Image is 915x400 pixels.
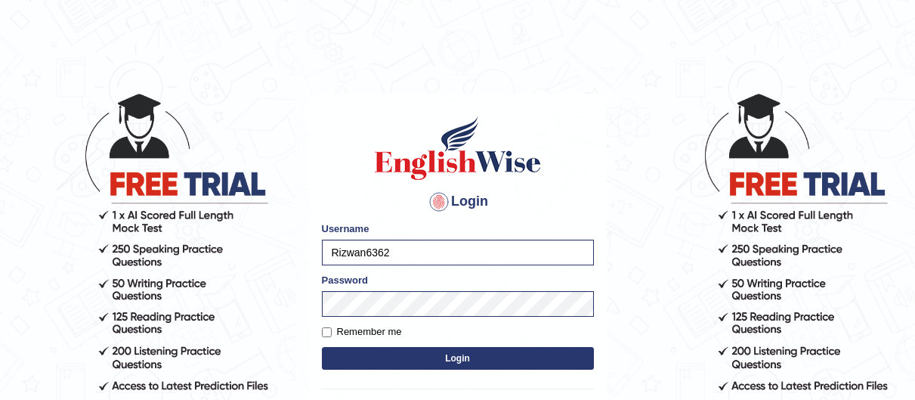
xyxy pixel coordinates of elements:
img: Logo of English Wise sign in for intelligent practice with AI [372,114,544,182]
h4: Login [322,190,594,214]
input: Remember me [322,327,332,337]
label: Remember me [322,324,402,340]
label: Password [322,273,368,287]
label: Username [322,222,369,236]
button: Login [322,347,594,370]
